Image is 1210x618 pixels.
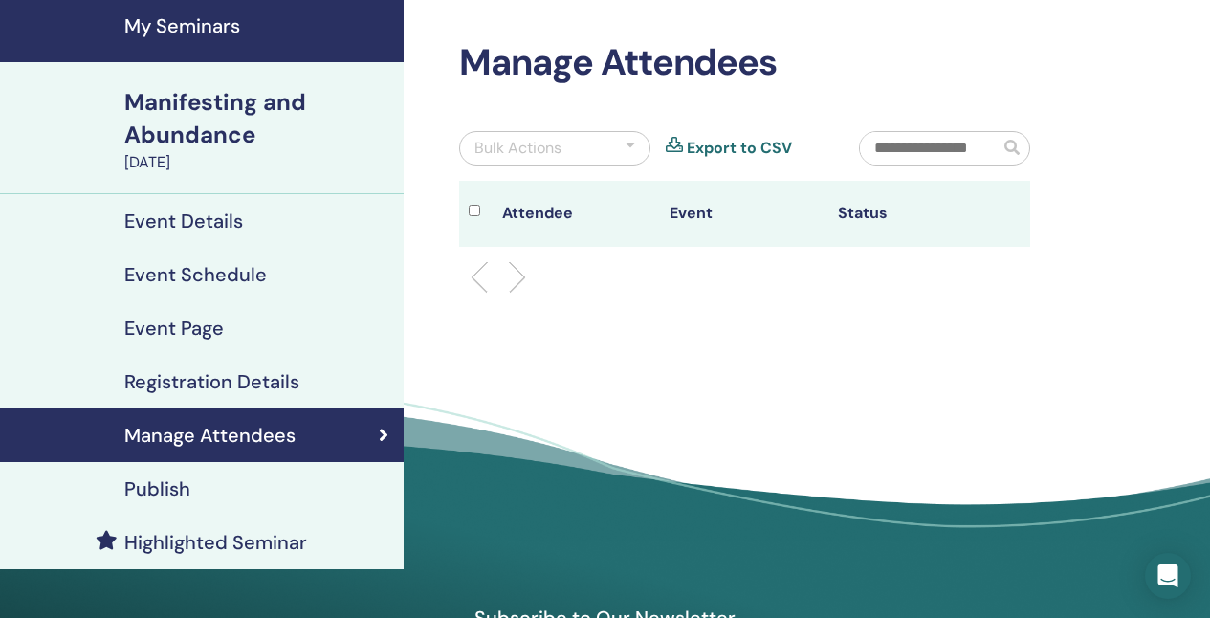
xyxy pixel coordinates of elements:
a: Manifesting and Abundance[DATE] [113,86,404,174]
h4: Registration Details [124,370,299,393]
a: Export to CSV [687,137,792,160]
th: Attendee [493,181,661,247]
h4: Event Details [124,210,243,232]
h4: Event Schedule [124,263,267,286]
div: Open Intercom Messenger [1145,553,1191,599]
h4: Highlighted Seminar [124,531,307,554]
h4: My Seminars [124,14,392,37]
div: Manifesting and Abundance [124,86,392,151]
h2: Manage Attendees [459,41,1030,85]
div: Bulk Actions [474,137,561,160]
h4: Publish [124,477,190,500]
th: Status [828,181,997,247]
h4: Event Page [124,317,224,340]
h4: Manage Attendees [124,424,296,447]
div: [DATE] [124,151,392,174]
th: Event [660,181,828,247]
